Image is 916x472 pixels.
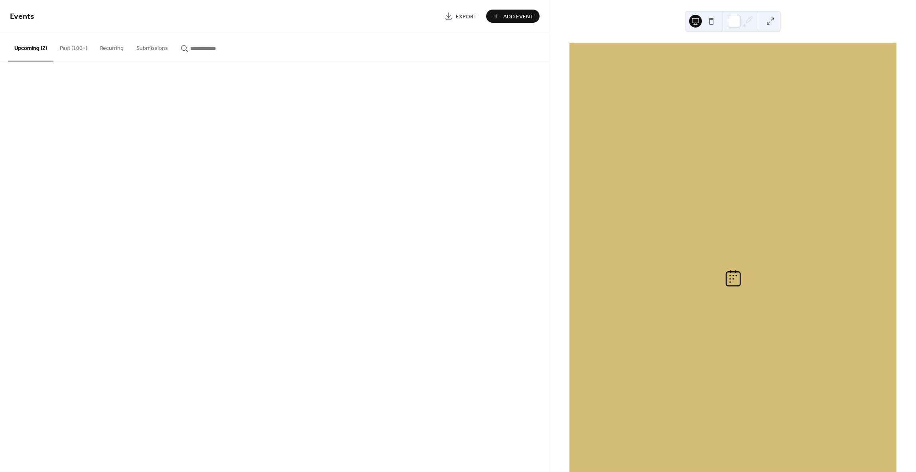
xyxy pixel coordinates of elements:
[10,9,34,24] span: Events
[94,32,130,61] button: Recurring
[456,12,477,21] span: Export
[486,10,540,23] button: Add Event
[53,32,94,61] button: Past (100+)
[439,10,483,23] a: Export
[130,32,174,61] button: Submissions
[503,12,534,21] span: Add Event
[8,32,53,61] button: Upcoming (2)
